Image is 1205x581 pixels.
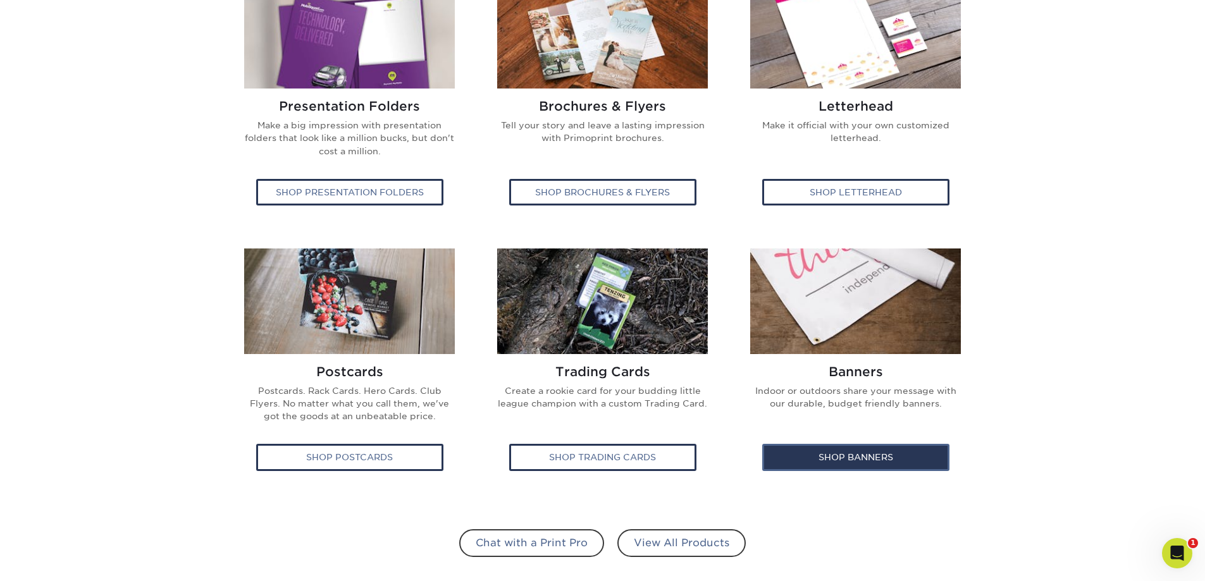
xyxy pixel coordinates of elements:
[243,99,457,114] h2: Presentation Folders
[486,248,720,484] a: Trading Cards Trading Cards Create a rookie card for your budding little league champion with a c...
[762,179,949,205] div: Shop Letterhead
[459,529,604,557] a: Chat with a Print Pro
[750,248,961,354] img: Banners
[496,384,710,420] p: Create a rookie card for your budding little league champion with a custom Trading Card.
[617,529,746,557] a: View All Products
[739,248,973,484] a: Banners Banners Indoor or outdoors share your message with our durable, budget friendly banners. ...
[233,248,467,484] a: Postcards Postcards Postcards. Rack Cards. Hero Cards. Club Flyers. No matter what you call them,...
[243,119,457,168] p: Make a big impression with presentation folders that look like a million bucks, but don't cost a ...
[749,119,963,155] p: Make it official with your own customized letterhead.
[509,179,696,205] div: Shop Brochures & Flyers
[1162,538,1192,568] iframe: Intercom live chat
[749,364,963,379] h2: Banners
[496,364,710,379] h2: Trading Cards
[496,119,710,155] p: Tell your story and leave a lasting impression with Primoprint brochures.
[256,444,443,470] div: Shop Postcards
[509,444,696,470] div: Shop Trading Cards
[749,384,963,420] p: Indoor or outdoors share your message with our durable, budget friendly banners.
[256,179,443,205] div: Shop Presentation Folders
[244,248,455,354] img: Postcards
[496,99,710,114] h2: Brochures & Flyers
[243,384,457,433] p: Postcards. Rack Cards. Hero Cards. Club Flyers. No matter what you call them, we've got the goods...
[243,364,457,379] h2: Postcards
[749,99,963,114] h2: Letterhead
[1188,538,1198,548] span: 1
[497,248,708,354] img: Trading Cards
[762,444,949,470] div: Shop Banners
